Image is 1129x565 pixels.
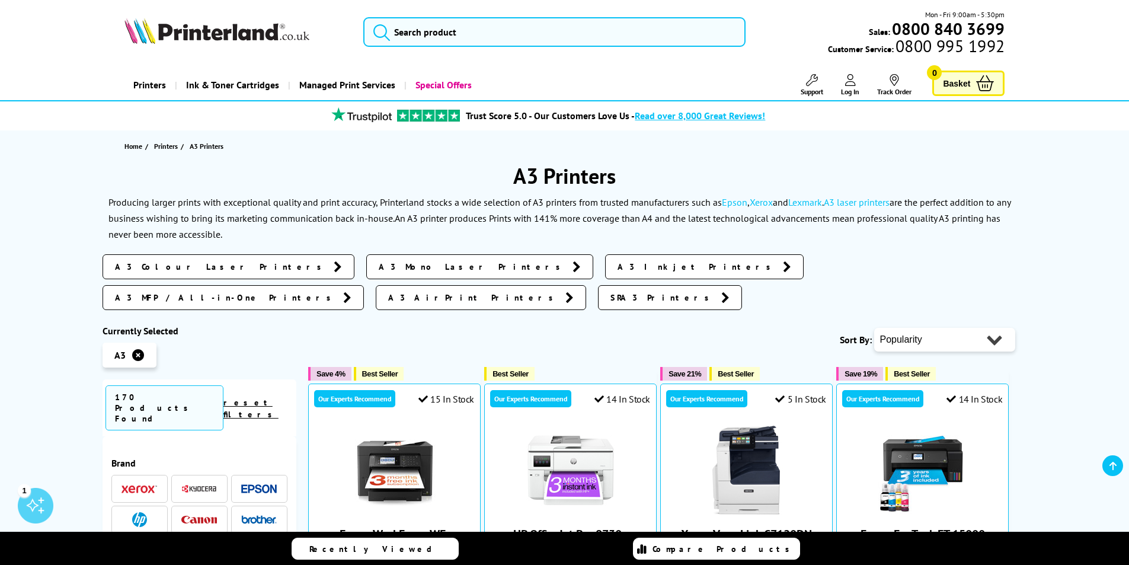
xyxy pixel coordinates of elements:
span: Sales: [869,26,890,37]
button: Save 4% [308,367,351,381]
input: Search product [363,17,746,47]
span: A3 [114,349,126,361]
a: Special Offers [404,70,481,100]
a: Kyocera [181,481,217,496]
span: Mon - Fri 9:00am - 5:30pm [925,9,1005,20]
span: Best Seller [718,369,754,378]
img: Canon [181,516,217,523]
h1: A3 Printers [103,162,1027,190]
span: Best Seller [492,369,529,378]
img: Xerox VersaLink C7120DN [702,426,791,515]
img: Xerox [121,485,157,493]
a: Printerland Logo [124,18,349,46]
a: Epson EcoTank ET-15000 [861,526,985,542]
span: Support [801,87,823,96]
a: Compare Products [633,538,800,560]
a: A3 Colour Laser Printers [103,254,354,279]
span: Basket [943,75,970,91]
div: Our Experts Recommend [490,390,571,407]
img: trustpilot rating [326,107,397,122]
a: Printers [154,140,181,152]
div: Currently Selected [103,325,297,337]
span: 0800 995 1992 [894,40,1005,52]
button: Best Seller [709,367,760,381]
span: Save 21% [669,369,701,378]
a: HP OfficeJet Pro 9730e [513,526,628,542]
span: 0 [927,65,942,80]
div: 15 In Stock [418,393,474,405]
a: Epson WorkForce WF-7840DTWF [350,505,439,517]
div: 14 In Stock [946,393,1002,405]
button: Save 19% [836,367,883,381]
a: Basket 0 [932,71,1005,96]
span: Save 19% [845,369,877,378]
a: 0800 840 3699 [890,23,1005,34]
a: reset filters [223,397,279,420]
img: Epson WorkForce WF-7840DTWF [350,426,439,515]
div: 1 [18,484,31,497]
span: A3 Colour Laser Printers [115,261,328,273]
span: Best Seller [362,369,398,378]
a: Xerox [121,481,157,496]
a: Recently Viewed [292,538,459,560]
span: Ink & Toner Cartridges [186,70,279,100]
span: Read over 8,000 Great Reviews! [635,110,765,122]
a: Epson [241,481,277,496]
a: Epson WorkForce WF-7840DTWF [340,526,450,557]
span: A3 MFP / All-in-One Printers [115,292,337,304]
img: HP OfficeJet Pro 9730e [526,426,615,515]
span: SRA3 Printers [610,292,715,304]
span: Customer Service: [828,40,1005,55]
a: Printers [124,70,175,100]
a: Support [801,74,823,96]
div: 5 In Stock [775,393,826,405]
span: Best Seller [894,369,930,378]
span: Log In [841,87,859,96]
a: Managed Print Services [288,70,404,100]
div: 14 In Stock [594,393,650,405]
a: Log In [841,74,859,96]
a: A3 MFP / All-in-One Printers [103,285,364,310]
span: A3 Inkjet Printers [618,261,777,273]
a: Lexmark [788,196,822,208]
span: Brand [111,457,288,469]
span: A3 Mono Laser Printers [379,261,567,273]
button: Best Seller [484,367,535,381]
a: SRA3 Printers [598,285,742,310]
img: Printerland Logo [124,18,309,44]
div: Our Experts Recommend [842,390,923,407]
img: trustpilot rating [397,110,460,122]
a: A3 AirPrint Printers [376,285,586,310]
a: Xerox VersaLink C7120DN [702,505,791,517]
div: Our Experts Recommend [666,390,747,407]
a: HP OfficeJet Pro 9730e [526,505,615,517]
img: Brother [241,515,277,523]
a: Xerox [750,196,773,208]
a: HP [121,512,157,527]
img: Epson EcoTank ET-15000 [878,426,967,515]
a: Track Order [877,74,911,96]
span: Compare Products [653,544,796,554]
a: Epson [722,196,747,208]
a: A3 Mono Laser Printers [366,254,593,279]
button: Best Seller [885,367,936,381]
span: Recently Viewed [309,544,444,554]
a: A3 Inkjet Printers [605,254,804,279]
a: Epson EcoTank ET-15000 [878,505,967,517]
button: Save 21% [660,367,707,381]
div: Our Experts Recommend [314,390,395,407]
span: Printers [154,140,178,152]
a: Brother [241,512,277,527]
a: Trust Score 5.0 - Our Customers Love Us -Read over 8,000 Great Reviews! [466,110,765,122]
a: Canon [181,512,217,527]
a: Xerox VersaLink C7120DN [681,526,812,542]
p: An A3 printer produces Prints with 141% more coverage than A4 and the latest technological advanc... [108,212,1000,240]
img: Kyocera [181,484,217,493]
a: Home [124,140,145,152]
span: Save 4% [316,369,345,378]
a: A3 laser printers [824,196,890,208]
b: 0800 840 3699 [892,18,1005,40]
button: Best Seller [354,367,404,381]
span: Sort By: [840,334,872,346]
span: 170 Products Found [105,385,223,430]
